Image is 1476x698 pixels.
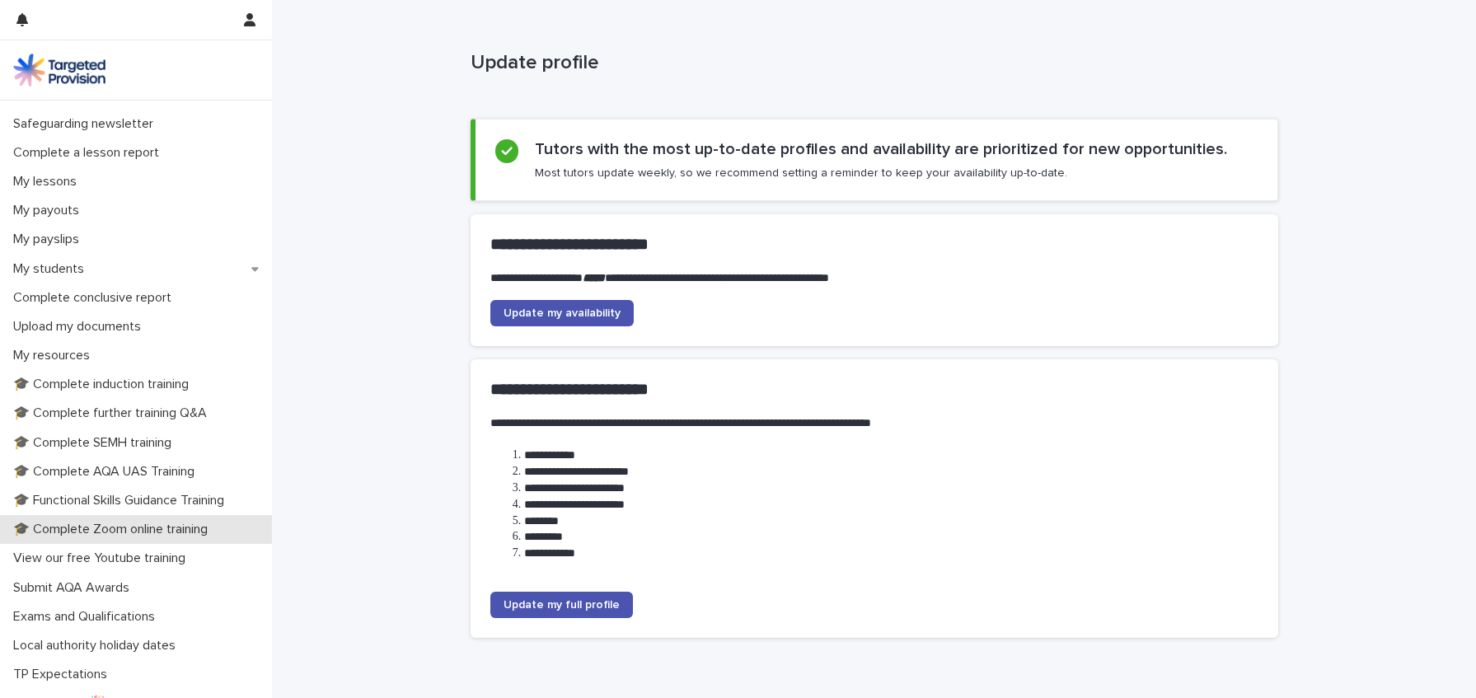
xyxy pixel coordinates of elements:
[535,166,1067,180] p: Most tutors update weekly, so we recommend setting a reminder to keep your availability up-to-date.
[490,300,634,326] a: Update my availability
[7,145,172,161] p: Complete a lesson report
[7,464,208,480] p: 🎓 Complete AQA UAS Training
[7,348,103,363] p: My resources
[7,319,154,335] p: Upload my documents
[7,116,166,132] p: Safeguarding newsletter
[7,232,92,247] p: My payslips
[7,174,90,190] p: My lessons
[7,580,143,596] p: Submit AQA Awards
[535,139,1227,159] h2: Tutors with the most up-to-date profiles and availability are prioritized for new opportunities.
[7,405,220,421] p: 🎓 Complete further training Q&A
[13,54,105,87] img: M5nRWzHhSzIhMunXDL62
[7,290,185,306] p: Complete conclusive report
[7,638,189,653] p: Local authority holiday dates
[471,51,1272,75] p: Update profile
[7,261,97,277] p: My students
[7,550,199,566] p: View our free Youtube training
[7,609,168,625] p: Exams and Qualifications
[7,493,237,508] p: 🎓 Functional Skills Guidance Training
[504,599,620,611] span: Update my full profile
[7,203,92,218] p: My payouts
[7,377,202,392] p: 🎓 Complete induction training
[490,592,633,618] a: Update my full profile
[7,435,185,451] p: 🎓 Complete SEMH training
[504,307,621,319] span: Update my availability
[7,667,120,682] p: TP Expectations
[7,522,221,537] p: 🎓 Complete Zoom online training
